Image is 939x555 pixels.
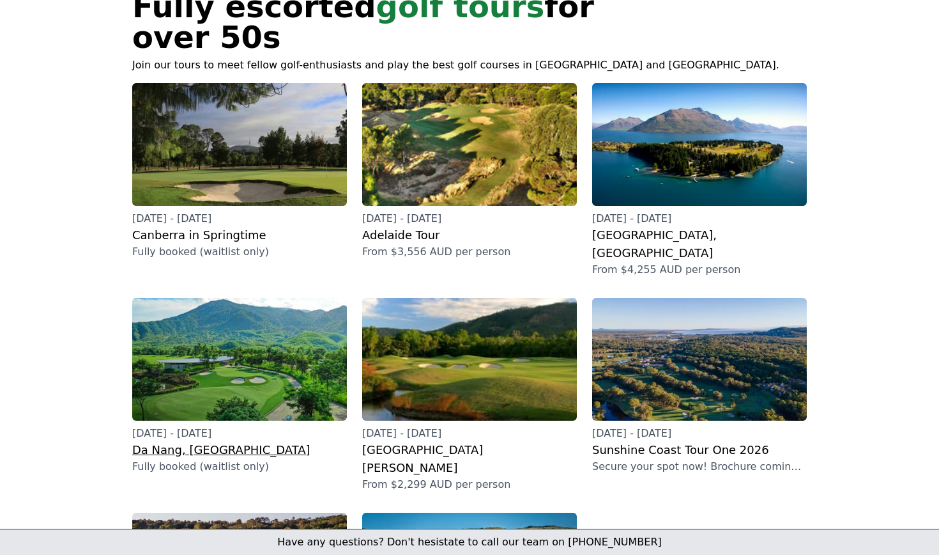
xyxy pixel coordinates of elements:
p: Fully booked (waitlist only) [132,244,347,260]
p: [DATE] - [DATE] [362,426,577,441]
a: [DATE] - [DATE][GEOGRAPHIC_DATA][PERSON_NAME]From $2,299 AUD per person [362,298,577,492]
h2: Adelaide Tour [362,226,577,244]
p: [DATE] - [DATE] [132,426,347,441]
p: [DATE] - [DATE] [592,211,807,226]
p: [DATE] - [DATE] [132,211,347,226]
h2: [GEOGRAPHIC_DATA], [GEOGRAPHIC_DATA] [592,226,807,262]
a: [DATE] - [DATE][GEOGRAPHIC_DATA], [GEOGRAPHIC_DATA]From $4,255 AUD per person [592,83,807,277]
p: From $3,556 AUD per person [362,244,577,260]
h2: Canberra in Springtime [132,226,347,244]
a: [DATE] - [DATE]Adelaide TourFrom $3,556 AUD per person [362,83,577,260]
h2: [GEOGRAPHIC_DATA][PERSON_NAME] [362,441,577,477]
h2: Sunshine Coast Tour One 2026 [592,441,807,459]
p: [DATE] - [DATE] [592,426,807,441]
a: [DATE] - [DATE]Canberra in SpringtimeFully booked (waitlist only) [132,83,347,260]
p: Fully booked (waitlist only) [132,459,347,474]
p: From $2,299 AUD per person [362,477,577,492]
p: [DATE] - [DATE] [362,211,577,226]
p: Join our tours to meet fellow golf-enthusiasts and play the best golf courses in [GEOGRAPHIC_DATA... [132,58,807,73]
p: Secure your spot now! Brochure coming soon [592,459,807,474]
a: [DATE] - [DATE]Sunshine Coast Tour One 2026Secure your spot now! Brochure coming soon [592,298,807,474]
p: From $4,255 AUD per person [592,262,807,277]
a: [DATE] - [DATE]Da Nang, [GEOGRAPHIC_DATA]Fully booked (waitlist only) [132,298,347,474]
h2: Da Nang, [GEOGRAPHIC_DATA] [132,441,347,459]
